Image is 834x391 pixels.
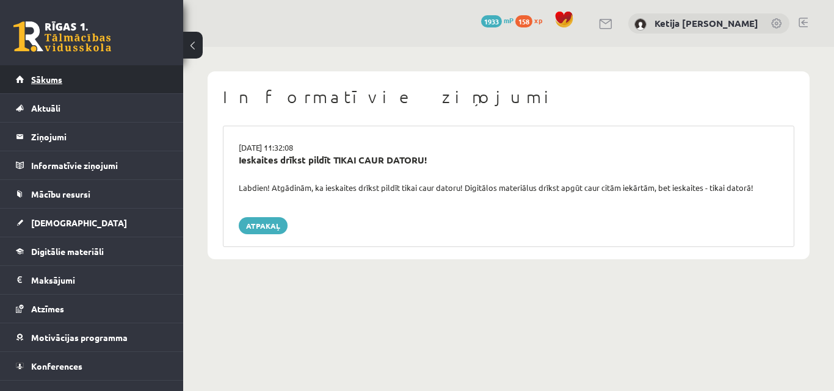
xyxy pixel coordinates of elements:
[223,87,794,107] h1: Informatīvie ziņojumi
[16,209,168,237] a: [DEMOGRAPHIC_DATA]
[31,188,90,199] span: Mācību resursi
[16,352,168,380] a: Konferences
[31,332,128,343] span: Motivācijas programma
[16,65,168,93] a: Sākums
[16,94,168,122] a: Aktuāli
[534,15,542,25] span: xp
[31,217,127,228] span: [DEMOGRAPHIC_DATA]
[515,15,548,25] a: 158 xp
[481,15,502,27] span: 1933
[31,246,104,257] span: Digitālie materiāli
[16,237,168,265] a: Digitālie materiāli
[31,123,168,151] legend: Ziņojumi
[31,266,168,294] legend: Maksājumi
[239,217,288,234] a: Atpakaļ
[481,15,513,25] a: 1933 mP
[515,15,532,27] span: 158
[230,142,788,154] div: [DATE] 11:32:08
[31,102,60,113] span: Aktuāli
[31,151,168,179] legend: Informatīvie ziņojumi
[31,303,64,314] span: Atzīmes
[16,151,168,179] a: Informatīvie ziņojumi
[31,74,62,85] span: Sākums
[16,323,168,351] a: Motivācijas programma
[13,21,111,52] a: Rīgas 1. Tālmācības vidusskola
[16,295,168,323] a: Atzīmes
[16,266,168,294] a: Maksājumi
[16,123,168,151] a: Ziņojumi
[31,361,82,371] span: Konferences
[504,15,513,25] span: mP
[230,182,788,194] div: Labdien! Atgādinām, ka ieskaites drīkst pildīt tikai caur datoru! Digitālos materiālus drīkst apg...
[634,18,647,30] img: Ketija Nikola Kmeta
[655,17,758,29] a: Ketija [PERSON_NAME]
[16,180,168,208] a: Mācību resursi
[239,153,778,167] div: Ieskaites drīkst pildīt TIKAI CAUR DATORU!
